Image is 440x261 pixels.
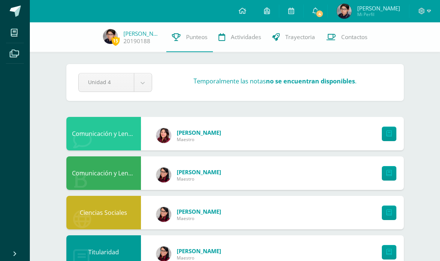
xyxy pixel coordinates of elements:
img: b345338c6bf3bbe1de0ed29d358e1117.png [156,207,171,222]
div: Comunicación y Lenguaje,Idioma Español [66,156,141,190]
div: Ciencias Sociales [66,196,141,229]
img: c17dc0044ff73e6528ee1a0ac52c8e58.png [156,128,171,143]
h3: Temporalmente las notas . [194,77,356,85]
span: [PERSON_NAME] [177,168,221,176]
span: Unidad 4 [88,73,125,91]
span: [PERSON_NAME] [177,129,221,136]
strong: no se encuentran disponibles [266,77,355,85]
div: Comunicación y Lenguaje,Idioma Extranjero,Inglés [66,117,141,150]
span: Trayectoria [285,33,315,41]
span: Punteos [186,33,207,41]
span: Maestro [177,255,221,261]
a: 20190188 [123,37,150,45]
span: Contactos [341,33,367,41]
span: Maestro [177,215,221,222]
a: Unidad 4 [79,73,152,92]
span: Mi Perfil [357,11,400,17]
span: 4 [315,10,324,18]
img: 51d0b7d2c38c1b23f6281955afabd03c.png [337,4,352,19]
span: [PERSON_NAME] [177,208,221,215]
a: Contactos [321,22,373,52]
a: [PERSON_NAME] [123,30,161,37]
img: 51d0b7d2c38c1b23f6281955afabd03c.png [103,29,118,44]
span: Maestro [177,176,221,182]
span: 15 [111,36,120,45]
span: Actividades [231,33,261,41]
a: Punteos [166,22,213,52]
img: b345338c6bf3bbe1de0ed29d358e1117.png [156,168,171,182]
a: Actividades [213,22,267,52]
span: Maestro [177,136,221,143]
span: [PERSON_NAME] [357,4,400,12]
span: [PERSON_NAME] [177,247,221,255]
a: Trayectoria [267,22,321,52]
